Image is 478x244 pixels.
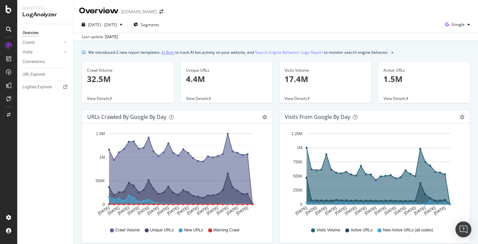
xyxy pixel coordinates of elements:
a: Overview [23,30,69,37]
button: Segments [131,19,162,30]
span: Visits Volume [316,227,340,233]
a: URL Explorer [23,71,69,78]
div: Logfiles Explorer [23,84,52,91]
div: Overview [79,5,119,17]
text: [DATE] [97,205,110,216]
text: [DATE] [216,205,229,216]
span: Unique URLs [150,227,174,233]
text: [DATE] [314,205,328,216]
text: [DATE] [334,205,348,216]
span: New Active URLs (all codes) [383,227,433,233]
a: AI Bots [161,49,174,56]
text: [DATE] [433,205,446,216]
text: 0 [300,202,302,207]
a: Logfiles Explorer [23,84,69,91]
div: URLs Crawled by Google by day [87,114,166,120]
div: info banner [82,49,470,56]
text: [DATE] [166,205,180,216]
text: [DATE] [117,205,130,216]
div: Analytics [23,5,68,11]
div: [DATE] [105,34,118,40]
span: Segments [141,22,159,28]
span: View Details [284,96,307,101]
div: Last update [82,34,118,40]
div: gear [262,115,267,120]
text: [DATE] [176,205,190,216]
text: 750K [293,160,302,164]
text: [DATE] [354,205,367,216]
text: [DATE] [324,205,338,216]
div: Active URLs [383,67,465,73]
text: [DATE] [206,205,219,216]
text: [DATE] [364,205,377,216]
text: [DATE] [127,205,140,216]
text: 500K [293,174,302,179]
div: Unique URLs [186,67,268,73]
button: [DATE] - [DATE] [79,19,125,30]
span: View Details [383,96,406,101]
div: arrow-right-arrow-left [159,9,163,14]
a: Conversions [23,58,69,65]
div: Conversions [23,58,45,65]
text: [DATE] [196,205,209,216]
text: 1M [297,146,302,150]
svg: A chart. [87,129,267,221]
text: [DATE] [344,205,357,216]
div: Visits [23,49,33,56]
span: Active URLs [351,227,372,233]
text: [DATE] [294,205,308,216]
button: Google [442,19,473,30]
text: [DATE] [384,205,397,216]
text: [DATE] [146,205,160,216]
div: We introduced 2 new report templates: to track AI bot activity on your website, and to monitor se... [88,49,389,56]
span: View Details [186,96,208,101]
span: New URLs [184,227,203,233]
div: LogAnalyzer [23,11,68,19]
div: Crawl Volume [87,67,169,73]
div: Crawls [23,39,35,46]
a: Visits [23,49,62,56]
text: 0 [103,202,105,207]
text: [DATE] [235,205,249,216]
text: [DATE] [156,205,170,216]
p: 17.4M [284,73,366,85]
text: [DATE] [374,205,387,216]
div: Visits Volume [284,67,366,73]
button: close banner [390,47,395,57]
div: gear [460,115,464,120]
text: [DATE] [413,205,427,216]
span: [DATE] - [DATE] [88,22,117,28]
span: Warning Crawl [213,227,239,233]
text: [DATE] [403,205,417,216]
a: Search Engine Behavior: Logs Report [255,49,323,56]
text: [DATE] [393,205,407,216]
text: [DATE] [186,205,199,216]
div: Visits from Google by day [285,114,350,120]
p: 1.5M [383,73,465,85]
text: 1M [99,155,105,160]
p: 4.4M [186,73,268,85]
span: Crawl Volume [115,227,140,233]
text: [DATE] [226,205,239,216]
text: 1.25M [291,131,302,136]
span: Google [451,22,465,27]
p: 32.5M [87,73,169,85]
span: View Details [87,96,110,101]
a: Crawls [23,39,62,46]
div: [DOMAIN_NAME] [121,8,157,15]
div: Open Intercom Messenger [455,221,471,237]
text: [DATE] [137,205,150,216]
div: Overview [23,30,39,37]
text: [DATE] [107,205,120,216]
div: URL Explorer [23,71,45,78]
svg: A chart. [285,129,464,221]
text: 500K [96,179,105,183]
text: 1.5M [96,131,105,136]
text: 250K [293,188,302,193]
text: [DATE] [304,205,318,216]
text: [DATE] [423,205,437,216]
